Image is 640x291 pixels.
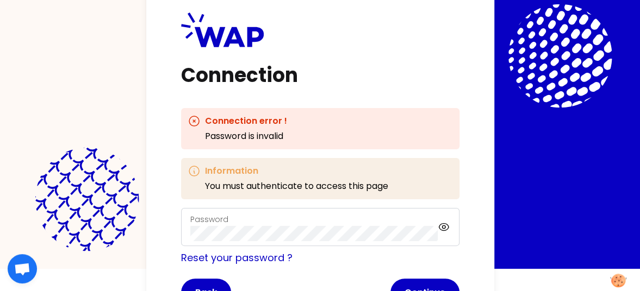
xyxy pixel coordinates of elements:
h3: Information [205,165,388,178]
p: You must authenticate to access this page [205,180,388,193]
div: Open chat [8,254,37,283]
label: Password [190,214,228,225]
h3: Connection error ! [205,115,287,128]
a: Reset your password ? [181,251,293,264]
h1: Connection [181,65,459,86]
p: Password is invalid [205,130,287,143]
